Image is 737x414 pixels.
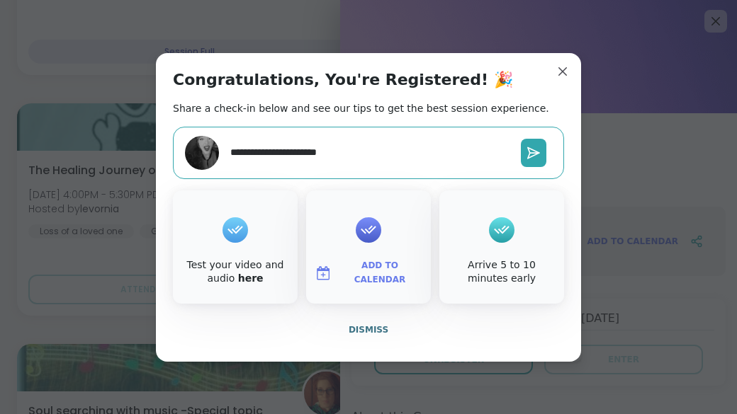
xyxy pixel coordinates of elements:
[185,136,219,170] img: AllieMaysut
[337,259,422,287] span: Add to Calendar
[315,265,332,282] img: ShareWell Logomark
[173,315,564,345] button: Dismiss
[238,272,264,284] a: here
[176,258,295,286] div: Test your video and audio
[173,101,549,115] h2: Share a check-in below and see our tips to get the best session experience.
[442,258,561,286] div: Arrive 5 to 10 minutes early
[173,70,513,90] h1: Congratulations, You're Registered! 🎉
[309,258,428,288] button: Add to Calendar
[349,325,388,335] span: Dismiss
